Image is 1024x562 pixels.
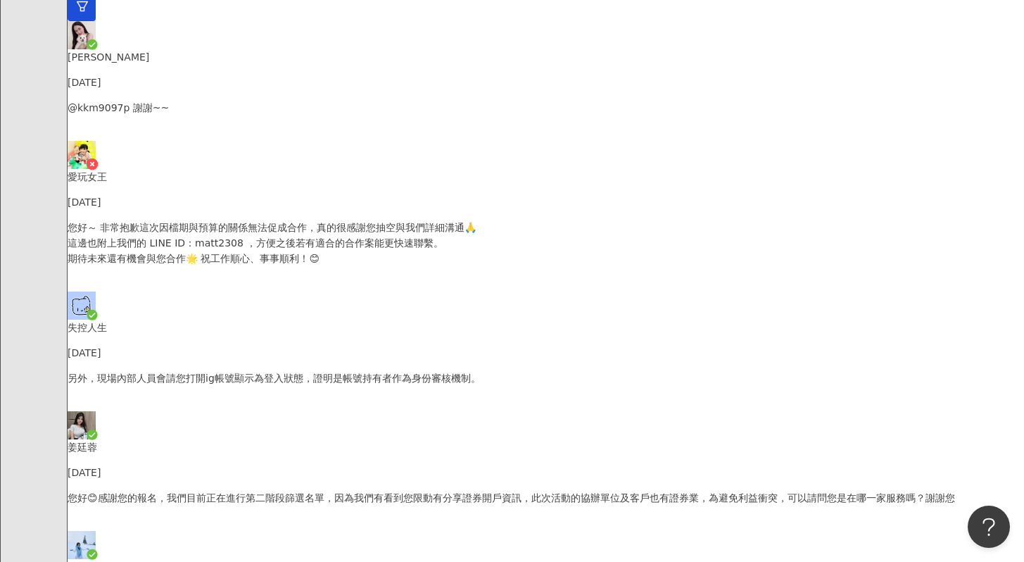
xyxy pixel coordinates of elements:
p: 愛玩女王 [68,169,1024,185]
p: 另外，現場內部人員會請您打開ig帳號顯示為登入狀態，證明是帳號持有者作為身份審核機制。 [68,370,1024,386]
img: KOL Avatar [68,141,96,169]
p: [DATE] [68,194,1024,210]
img: KOL Avatar [68,531,96,559]
img: KOL Avatar [68,292,96,320]
p: [PERSON_NAME] [68,49,1024,65]
p: 姜廷蓉 [68,439,1024,455]
img: KOL Avatar [68,411,96,439]
p: 您好😊感謝您的報名，我們目前正在進行第二階段篩選名單，因為我們有看到您限動有分享證券開戶資訊，此次活動的協辦單位及客戶也有證券業，為避免利益衝突，可以請問您是在哪一家服務嗎？謝謝您 [68,490,1024,506]
p: 失控人生 [68,320,1024,335]
p: [DATE] [68,345,1024,361]
p: 您好～ 非常抱歉這次因檔期與預算的關係無法促成合作，真的很感謝您抽空與我們詳細溝通🙏 這邊也附上我們的 LINE ID：matt2308 ，方便之後若有適合的合作案能更快速聯繫。 期待未來還有機... [68,220,1024,266]
img: KOL Avatar [68,21,96,49]
p: [DATE] [68,465,1024,480]
p: @kkm9097p 謝謝~~ [68,100,1024,115]
p: [DATE] [68,75,1024,90]
iframe: Help Scout Beacon - Open [968,506,1010,548]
